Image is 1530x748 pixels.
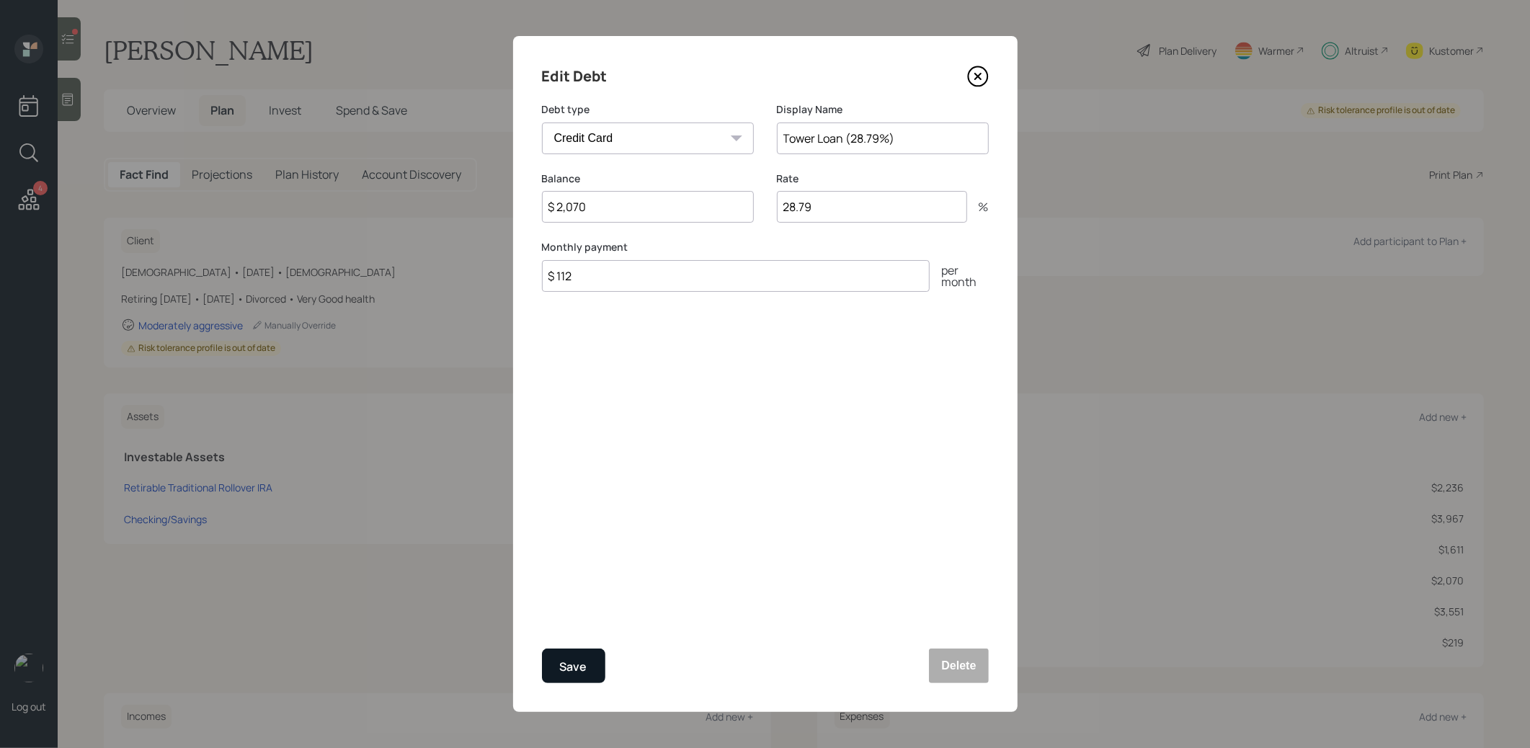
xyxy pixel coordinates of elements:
[542,240,989,254] label: Monthly payment
[929,649,988,683] button: Delete
[777,102,989,117] label: Display Name
[967,201,989,213] div: %
[542,102,754,117] label: Debt type
[777,172,989,186] label: Rate
[560,657,587,677] div: Save
[930,264,989,288] div: per month
[542,65,608,88] h4: Edit Debt
[542,172,754,186] label: Balance
[542,649,605,683] button: Save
